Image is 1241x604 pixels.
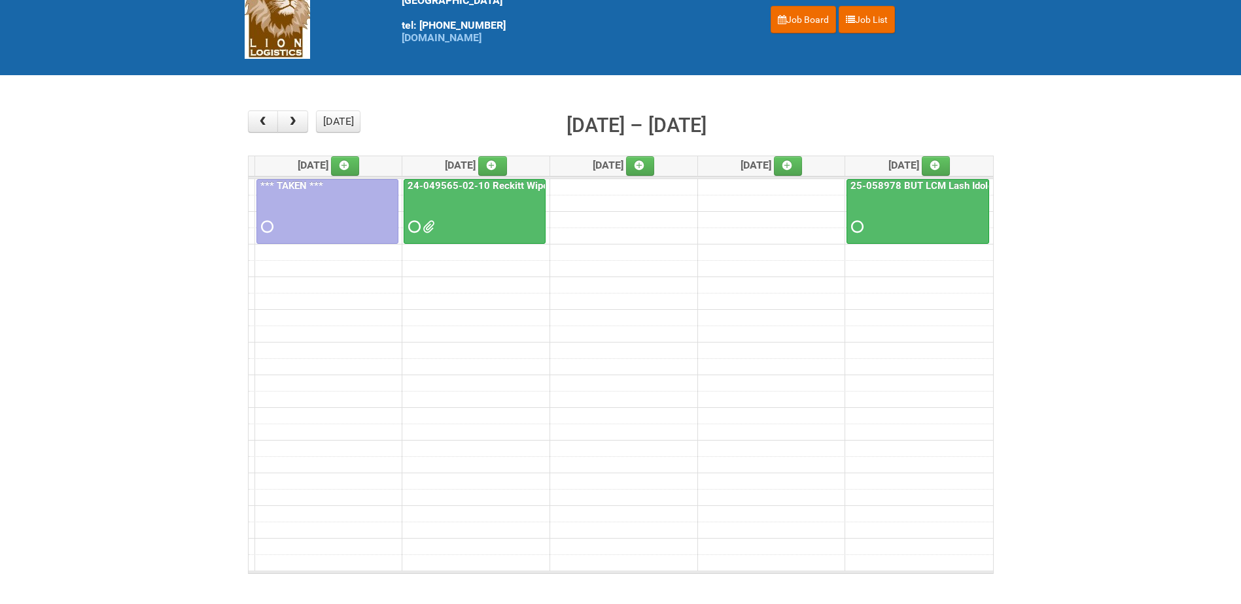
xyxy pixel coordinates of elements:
a: Add an event [626,156,655,176]
span: [DATE] [298,159,360,171]
a: Add an event [774,156,803,176]
span: [DATE] [888,159,951,171]
span: Requested [408,222,417,231]
a: Add an event [922,156,951,176]
span: 24-049565-02-10 - MDN 2.xlsx 24-049565-02-10 - JNF.DOC 24-049565-02-10 - MDN.xlsx [423,222,432,231]
span: Requested [261,222,270,231]
a: Add an event [331,156,360,176]
a: Job List [839,6,895,33]
a: Job Board [771,6,836,33]
h2: [DATE] – [DATE] [567,110,707,141]
span: [DATE] [741,159,803,171]
a: 25-058978 BUT LCM Lash Idole US / Retest [848,180,1049,192]
a: 25-058978 BUT LCM Lash Idole US / Retest [847,179,989,244]
button: [DATE] [316,110,360,133]
a: 24-049565-02-10 Reckitt Wipes HUT Stages 1-3 [404,179,546,244]
a: 24-049565-02-10 Reckitt Wipes HUT Stages 1-3 [405,180,630,192]
span: Requested [851,222,860,231]
a: [DOMAIN_NAME] [402,31,481,44]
